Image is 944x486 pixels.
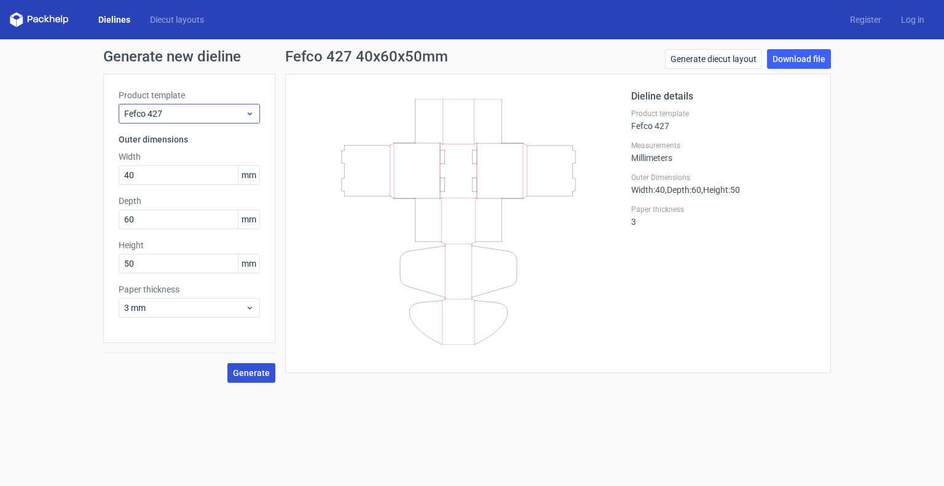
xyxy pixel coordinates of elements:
span: Width : 40 [631,185,665,195]
a: Generate diecut layout [665,49,762,69]
h1: Fefco 427 40x60x50mm [285,49,448,64]
label: Depth [119,195,260,207]
span: Fefco 427 [124,108,245,120]
label: Height [119,239,260,251]
a: Dielines [88,14,140,26]
span: mm [238,210,259,229]
label: Paper thickness [631,205,816,214]
div: Fefco 427 [631,109,816,131]
span: , Depth : 60 [665,185,701,195]
label: Product template [631,109,816,119]
label: Product template [119,89,260,101]
label: Measurements [631,141,816,151]
button: Generate [227,363,275,383]
span: mm [238,254,259,273]
a: Download file [767,49,831,69]
a: Register [840,14,891,26]
label: Paper thickness [119,283,260,296]
span: Generate [233,369,270,377]
h1: Generate new dieline [103,49,841,64]
label: Width [119,151,260,163]
label: Outer Dimensions [631,173,816,182]
a: Log in [891,14,934,26]
div: Millimeters [631,141,816,163]
h3: Outer dimensions [119,133,260,146]
span: , Height : 50 [701,185,740,195]
h2: Dieline details [631,89,816,104]
a: Diecut layouts [140,14,214,26]
span: mm [238,166,259,184]
div: 3 [631,205,816,227]
span: 3 mm [124,302,245,314]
